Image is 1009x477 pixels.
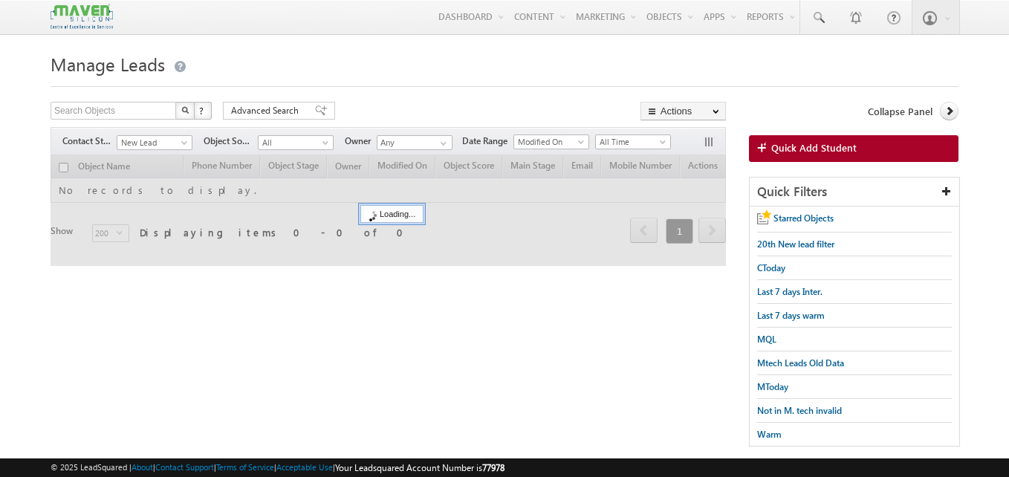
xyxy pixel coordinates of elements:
[132,462,153,472] a: About
[432,136,451,151] a: Show All Items
[596,135,666,149] span: All Time
[757,429,782,440] span: Warm
[757,405,842,416] span: Not in M. tech invalid
[462,134,513,148] span: Date Range
[482,462,504,473] span: 77978
[194,102,212,120] button: ?
[51,461,504,475] span: © 2025 LeadSquared | | | | |
[640,102,726,120] button: Actions
[204,134,258,148] span: Object Source
[773,212,834,224] span: Starred Objects
[750,178,959,207] div: Quick Filters
[335,462,504,473] span: Your Leadsquared Account Number is
[231,104,303,117] span: Advanced Search
[51,52,165,76] span: Manage Leads
[258,135,334,150] a: All
[514,135,585,149] span: Modified On
[155,462,214,472] a: Contact Support
[117,135,192,150] a: New Lead
[216,462,274,472] a: Terms of Service
[868,105,932,118] span: Collapse Panel
[259,136,329,149] span: All
[757,238,834,250] span: 20th New lead filter
[757,381,788,392] span: MToday
[757,357,844,369] span: Mtech Leads Old Data
[377,135,452,150] input: Type to Search
[181,106,189,114] img: Search
[757,310,825,321] span: Last 7 days warm
[757,334,776,345] span: MQL
[62,134,117,148] span: Contact Stage
[757,262,785,273] span: CToday
[199,104,206,117] span: ?
[360,205,424,223] div: Loading...
[51,4,113,30] img: Custom Logo
[513,134,589,149] a: Modified On
[757,286,823,297] span: Last 7 days Inter.
[345,134,377,148] span: Owner
[117,136,188,149] span: New Lead
[749,135,958,162] a: Quick Add Student
[595,134,671,149] a: All Time
[276,462,333,472] a: Acceptable Use
[771,141,857,155] span: Quick Add Student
